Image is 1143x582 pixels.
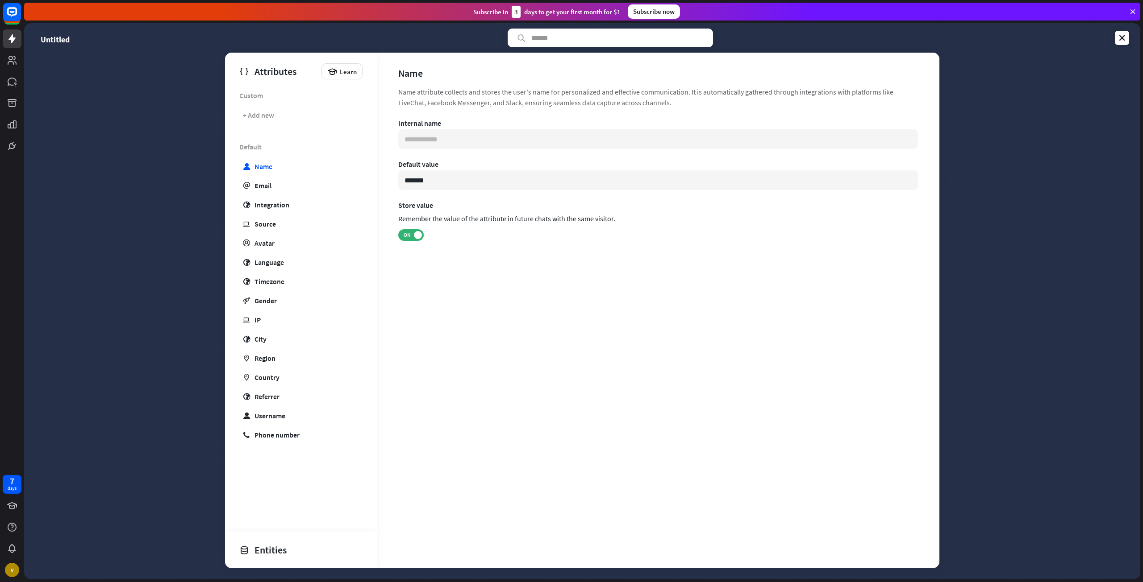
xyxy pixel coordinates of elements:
[512,6,521,18] div: 3
[5,563,19,577] div: V
[254,181,271,190] div: Email
[238,253,361,271] a: globe Language
[243,182,250,189] i: email
[243,163,250,170] i: user
[239,64,317,79] div: Attributes
[243,412,250,419] i: user
[398,211,918,227] div: Remember the value of the attribute in future chats with the same visitor.
[3,475,21,494] a: 7 days
[254,277,284,286] div: Timezone
[243,239,250,247] i: profile
[398,201,918,210] label: Store value
[254,219,276,228] div: Source
[243,316,250,323] i: ip
[238,368,361,386] a: marker Country
[238,292,361,309] a: gender Gender
[238,196,361,213] a: globe Integration
[243,297,250,304] i: gender
[254,373,279,382] div: Country
[254,315,261,324] div: IP
[238,311,361,328] a: ip IP
[254,392,279,401] div: Referrer
[243,355,250,362] i: marker
[239,138,363,156] span: Default
[473,6,621,18] div: Subscribe in days to get your first month for $1
[400,231,414,239] span: ON
[254,354,275,363] div: Region
[10,477,14,485] div: 7
[238,349,361,367] a: marker Region
[238,272,361,290] a: globe Timezone
[238,388,361,405] a: globe Referrer
[243,201,250,208] i: globe
[238,157,361,175] a: user Name
[398,67,423,79] div: Name
[238,234,361,252] a: profile Avatar
[238,215,361,232] a: ip Source
[243,335,250,343] i: globe
[243,259,250,266] i: globe
[243,278,250,285] i: globe
[243,111,274,120] div: + Add new
[254,239,275,248] div: Avatar
[628,4,680,19] div: Subscribe now
[254,296,277,305] div: Gender
[239,87,363,104] span: Custom
[254,258,284,267] div: Language
[254,430,300,439] div: Phone number
[398,87,918,108] div: Name attribute collects and stores the user's name for personalized and effective communication. ...
[238,407,361,424] a: user Username
[398,119,918,128] div: Internal name
[238,330,361,347] a: globe City
[243,220,250,227] i: ip
[398,160,918,169] div: Default value
[254,200,289,209] div: Integration
[340,67,357,76] span: Learn
[243,374,250,381] i: marker
[254,162,272,171] div: Name
[7,4,34,30] button: Open LiveChat chat widget
[8,485,17,491] div: days
[239,542,358,557] div: Entities
[243,393,250,400] i: globe
[238,177,361,194] a: email Email
[243,431,250,438] i: phone
[254,411,285,420] div: Username
[238,426,361,443] a: phone Phone number
[254,334,267,343] div: City
[41,29,70,47] a: Untitled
